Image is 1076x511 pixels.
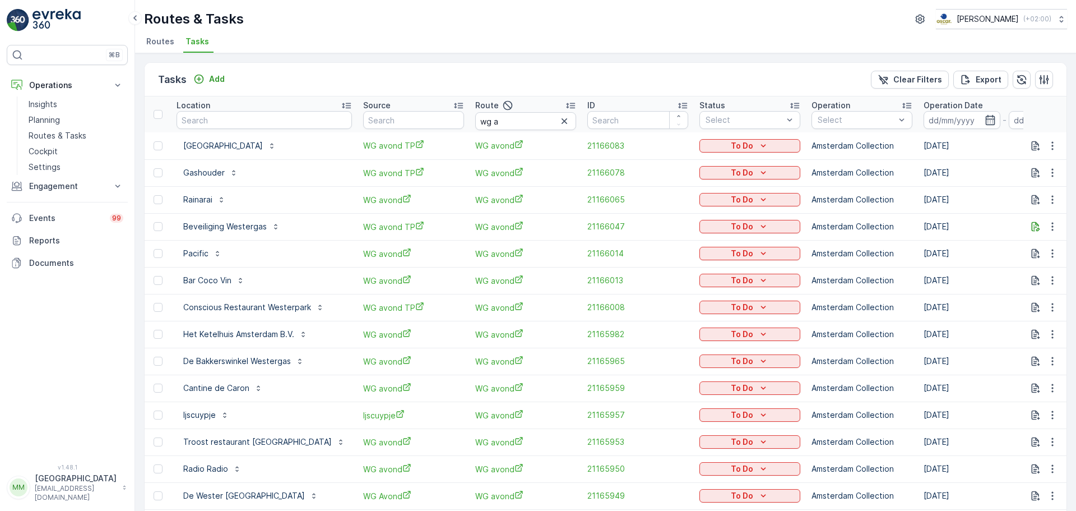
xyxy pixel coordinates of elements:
[587,329,688,340] a: 21165982
[154,195,163,204] div: Toggle Row Selected
[806,429,918,455] td: Amsterdam Collection
[183,302,311,313] p: Conscious Restaurant Westerpark
[29,80,105,91] p: Operations
[363,194,464,206] a: WG avond
[587,490,688,501] span: 21165949
[177,379,270,397] button: Cantine de Caron
[183,356,291,367] p: De Bakkerswinkel Westergas
[7,74,128,96] button: Operations
[475,490,576,502] span: WG avond
[183,275,231,286] p: Bar Coco Vin
[806,267,918,294] td: Amsterdam Collection
[177,298,331,316] button: Conscious Restaurant Westerpark
[183,248,208,259] p: Pacific
[475,167,576,179] span: WG avond
[976,74,1001,85] p: Export
[699,462,800,476] button: To Do
[183,221,267,232] p: Beveiliging Westergas
[475,463,576,475] span: WG avond
[183,140,263,151] p: [GEOGRAPHIC_DATA]
[731,167,753,178] p: To Do
[144,10,244,28] p: Routes & Tasks
[924,100,983,111] p: Operation Date
[953,71,1008,89] button: Export
[731,383,753,394] p: To Do
[154,222,163,231] div: Toggle Row Selected
[587,167,688,178] a: 21166078
[699,100,725,111] p: Status
[731,248,753,259] p: To Do
[183,490,305,501] p: De Wester [GEOGRAPHIC_DATA]
[587,463,688,475] a: 21165950
[24,128,128,144] a: Routes & Tasks
[699,355,800,368] button: To Do
[363,221,464,233] a: WG avond TP
[699,166,800,179] button: To Do
[587,221,688,232] a: 21166047
[29,162,61,173] p: Settings
[475,100,499,111] p: Route
[587,383,688,394] span: 21165959
[183,463,228,475] p: Radio Radio
[587,436,688,448] span: 21165953
[177,245,229,263] button: Pacific
[731,409,753,421] p: To Do
[363,409,464,421] span: Ijscuypje
[363,167,464,179] a: WG avond TP
[29,114,60,126] p: Planning
[475,383,576,394] a: WG avond
[177,111,352,129] input: Search
[806,159,918,186] td: Amsterdam Collection
[699,247,800,260] button: To Do
[699,274,800,287] button: To Do
[363,383,464,394] a: WG avond
[699,328,800,341] button: To Do
[587,140,688,151] a: 21166083
[806,348,918,375] td: Amsterdam Collection
[587,100,595,111] p: ID
[183,409,216,421] p: Ijscuypje
[158,72,187,88] p: Tasks
[587,409,688,421] span: 21165957
[177,191,233,209] button: Rainarai
[731,140,753,151] p: To Do
[731,463,753,475] p: To Do
[806,240,918,267] td: Amsterdam Collection
[806,482,918,509] td: Amsterdam Collection
[475,112,576,130] input: Search
[112,214,121,223] p: 99
[177,271,252,289] button: Bar Coco Vin
[475,140,576,151] span: WG avond
[177,218,287,236] button: Beveiliging Westergas
[587,302,688,313] a: 21166008
[154,303,163,312] div: Toggle Row Selected
[699,435,800,449] button: To Do
[924,111,1000,129] input: dd/mm/yyyy
[177,164,245,182] button: Gashouder
[363,302,464,314] a: WG avond TP
[957,13,1019,25] p: [PERSON_NAME]
[806,294,918,321] td: Amsterdam Collection
[587,356,688,367] span: 21165965
[7,252,128,274] a: Documents
[363,275,464,287] a: WG avond
[154,141,163,150] div: Toggle Row Selected
[475,409,576,421] span: WG avond
[154,330,163,339] div: Toggle Row Selected
[154,464,163,473] div: Toggle Row Selected
[806,213,918,240] td: Amsterdam Collection
[475,356,576,367] span: WG avond
[1003,113,1007,127] p: -
[363,436,464,448] span: WG avond
[154,411,163,420] div: Toggle Row Selected
[363,463,464,475] a: WG avond
[363,248,464,260] a: WG avond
